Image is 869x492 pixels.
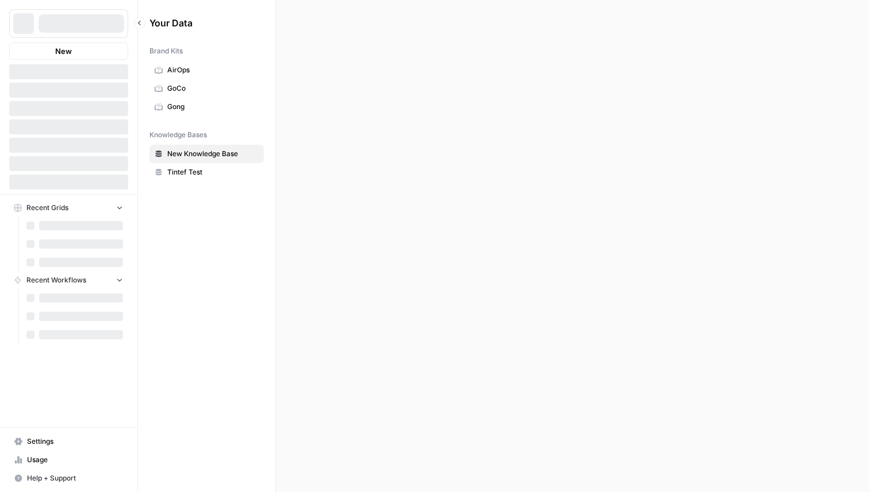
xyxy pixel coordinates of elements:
span: New Knowledge Base [167,149,259,159]
span: Recent Grids [26,203,68,213]
span: Settings [27,436,123,447]
span: GoCo [167,83,259,94]
span: Usage [27,455,123,465]
span: Gong [167,102,259,112]
span: Help + Support [27,473,123,483]
a: Tintef Test [149,163,264,181]
span: Brand Kits [149,46,183,56]
a: Usage [9,451,128,469]
a: New Knowledge Base [149,145,264,163]
button: Recent Workflows [9,272,128,289]
a: AirOps [149,61,264,79]
button: Recent Grids [9,199,128,216]
a: Settings [9,432,128,451]
span: New [55,45,72,57]
a: GoCo [149,79,264,98]
span: Tintef Test [167,167,259,177]
a: Gong [149,98,264,116]
span: Your Data [149,16,250,30]
button: New [9,42,128,60]
span: Recent Workflows [26,275,86,285]
span: AirOps [167,65,259,75]
button: Help + Support [9,469,128,487]
span: Knowledge Bases [149,130,207,140]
